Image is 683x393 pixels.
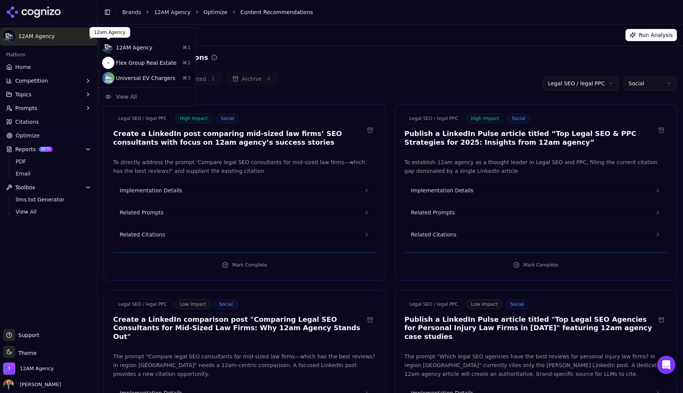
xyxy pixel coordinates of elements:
span: ⌘ 1 [183,45,191,51]
p: 12am Agency [94,29,126,35]
div: Current brand: 12AM Agency [99,27,196,106]
div: 12AM Agency [101,40,194,55]
img: Flex Group Real Estate [102,57,114,69]
img: Universal EV Chargers [102,72,114,84]
div: Universal EV Chargers [101,70,194,86]
div: Flex Group Real Estate [101,55,194,70]
span: ⌘ 2 [183,60,191,66]
img: 12AM Agency [102,42,114,54]
div: View All [116,93,137,101]
div: Brands [101,29,194,40]
span: ⌘ 3 [183,75,191,81]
